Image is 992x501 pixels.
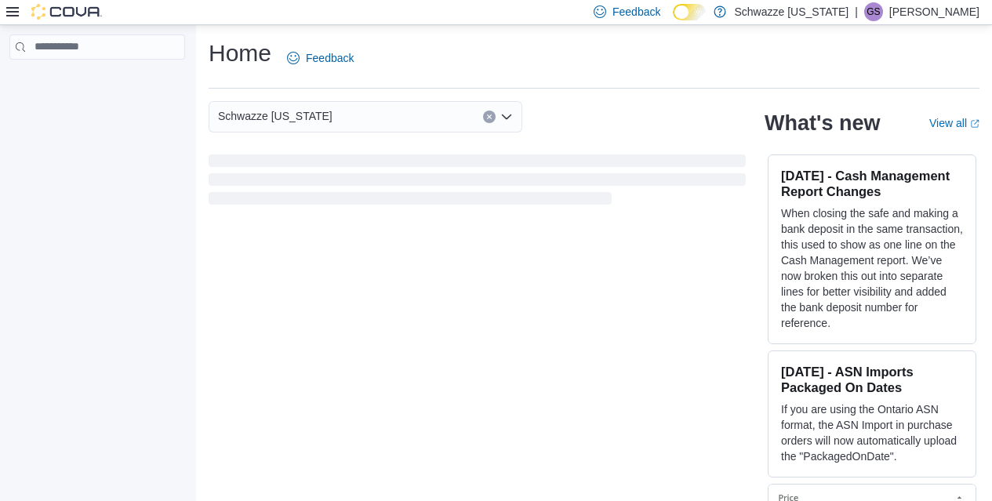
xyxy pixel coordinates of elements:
h3: [DATE] - Cash Management Report Changes [781,168,963,199]
p: If you are using the Ontario ASN format, the ASN Import in purchase orders will now automatically... [781,401,963,464]
div: Gulzar Sayall [864,2,883,21]
span: Feedback [612,4,660,20]
span: Dark Mode [673,20,674,21]
span: Loading [209,158,746,208]
a: View allExternal link [929,117,979,129]
span: Feedback [306,50,354,66]
button: Open list of options [500,111,513,123]
span: GS [867,2,880,21]
img: Cova [31,4,102,20]
p: When closing the safe and making a bank deposit in the same transaction, this used to show as one... [781,205,963,331]
button: Clear input [483,111,496,123]
p: Schwazze [US_STATE] [734,2,848,21]
a: Feedback [281,42,360,74]
h1: Home [209,38,271,69]
p: | [855,2,858,21]
p: [PERSON_NAME] [889,2,979,21]
svg: External link [970,119,979,129]
nav: Complex example [9,63,185,100]
h2: What's new [765,111,880,136]
h3: [DATE] - ASN Imports Packaged On Dates [781,364,963,395]
span: Schwazze [US_STATE] [218,107,332,125]
input: Dark Mode [673,4,706,20]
